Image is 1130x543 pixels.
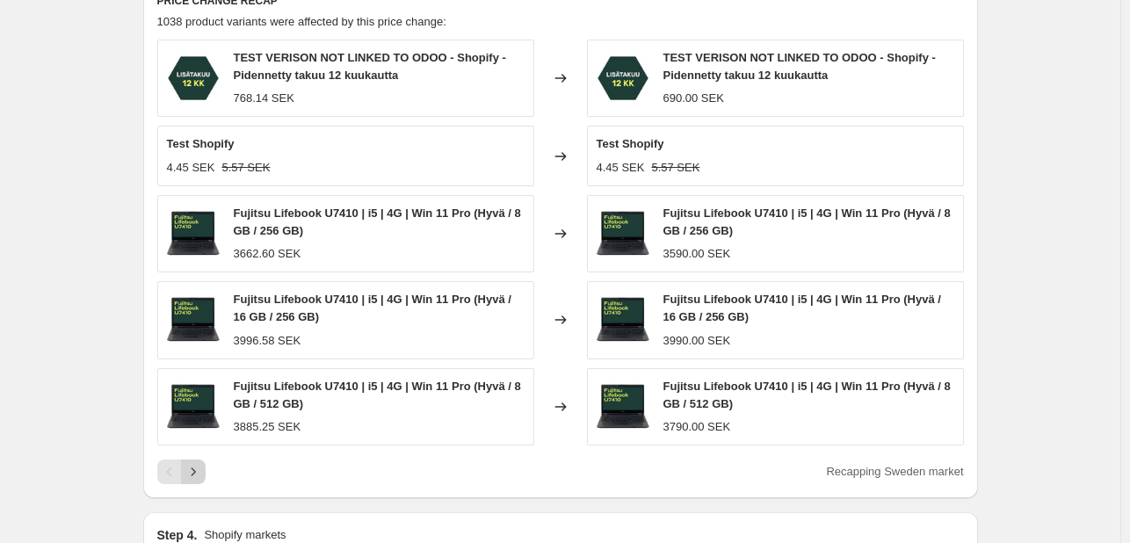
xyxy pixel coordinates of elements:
div: 4.45 SEK [597,159,645,177]
div: 3996.58 SEK [234,332,301,350]
strike: 5.57 SEK [651,159,699,177]
span: Test Shopify [167,137,235,150]
button: Next [181,460,206,484]
div: 3885.25 SEK [234,418,301,436]
div: 3662.60 SEK [234,245,301,263]
span: 1038 product variants were affected by this price change: [157,15,446,28]
img: Fujitsu-Lifebook-U7410-0_80x.webp [167,207,220,260]
div: 768.14 SEK [234,90,294,107]
div: 690.00 SEK [663,90,724,107]
div: 3790.00 SEK [663,418,731,436]
img: extrawarranty_80x.jpg [167,52,220,105]
span: Recapping Sweden market [826,465,963,478]
span: Fujitsu Lifebook U7410 | i5 | 4G | Win 11 Pro (Hyvä / 8 GB / 256 GB) [663,206,951,237]
div: 4.45 SEK [167,159,215,177]
img: Fujitsu-Lifebook-U7410-0_80x.webp [597,293,649,346]
div: 3590.00 SEK [663,245,731,263]
nav: Pagination [157,460,206,484]
strike: 5.57 SEK [221,159,270,177]
span: Test Shopify [597,137,664,150]
span: Fujitsu Lifebook U7410 | i5 | 4G | Win 11 Pro (Hyvä / 16 GB / 256 GB) [663,293,941,323]
span: Fujitsu Lifebook U7410 | i5 | 4G | Win 11 Pro (Hyvä / 8 GB / 512 GB) [663,380,951,410]
span: TEST VERISON NOT LINKED TO ODOO - Shopify - Pidennetty takuu 12 kuukautta [234,51,506,82]
img: Fujitsu-Lifebook-U7410-0_80x.webp [597,207,649,260]
span: TEST VERISON NOT LINKED TO ODOO - Shopify - Pidennetty takuu 12 kuukautta [663,51,936,82]
img: Fujitsu-Lifebook-U7410-0_80x.webp [167,380,220,433]
span: Fujitsu Lifebook U7410 | i5 | 4G | Win 11 Pro (Hyvä / 8 GB / 512 GB) [234,380,521,410]
img: extrawarranty_80x.jpg [597,52,649,105]
img: Fujitsu-Lifebook-U7410-0_80x.webp [167,293,220,346]
img: Fujitsu-Lifebook-U7410-0_80x.webp [597,380,649,433]
span: Fujitsu Lifebook U7410 | i5 | 4G | Win 11 Pro (Hyvä / 16 GB / 256 GB) [234,293,511,323]
span: Fujitsu Lifebook U7410 | i5 | 4G | Win 11 Pro (Hyvä / 8 GB / 256 GB) [234,206,521,237]
div: 3990.00 SEK [663,332,731,350]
